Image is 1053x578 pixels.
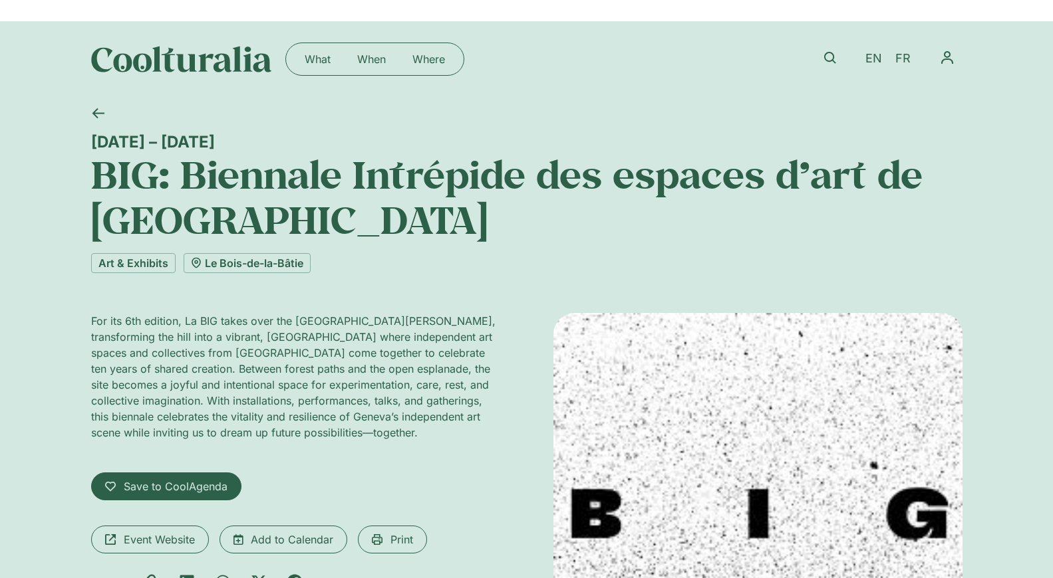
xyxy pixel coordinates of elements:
p: For its 6th edition, La BIG takes over the [GEOGRAPHIC_DATA][PERSON_NAME], transforming the hill ... [91,313,500,440]
a: FR [889,49,917,68]
a: What [291,48,344,70]
nav: Menu [932,43,963,73]
h1: BIG: Biennale Intrépide des espaces d’art de [GEOGRAPHIC_DATA] [91,151,963,242]
span: Print [390,531,413,547]
a: When [344,48,399,70]
span: EN [865,52,882,66]
a: Print [358,526,427,553]
a: Add to Calendar [220,526,347,553]
a: Art & Exhibits [91,253,176,273]
span: Event Website [124,531,195,547]
div: [DATE] – [DATE] [91,132,963,151]
a: EN [859,49,889,68]
a: Event Website [91,526,209,553]
a: Where [399,48,458,70]
span: Add to Calendar [251,531,333,547]
span: Save to CoolAgenda [124,478,227,494]
span: FR [895,52,911,66]
a: Save to CoolAgenda [91,472,241,500]
a: Le Bois-de-la-Bâtie [184,253,311,273]
nav: Menu [291,48,458,70]
button: Menu Toggle [932,43,963,73]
